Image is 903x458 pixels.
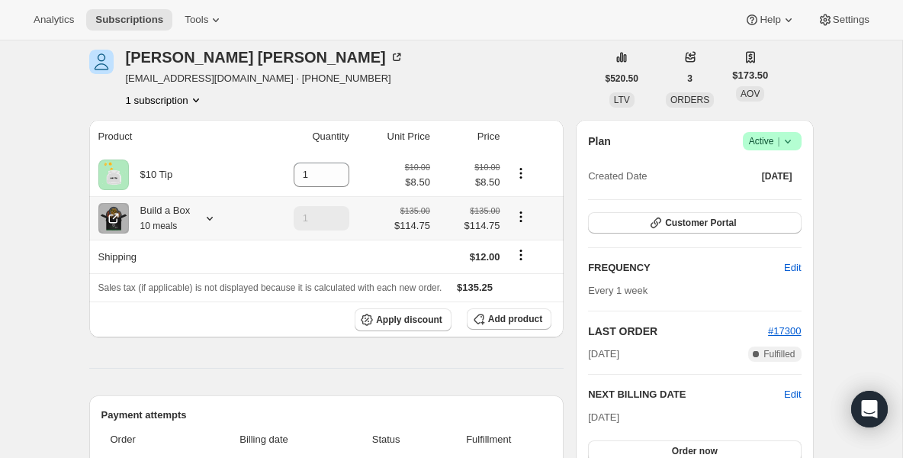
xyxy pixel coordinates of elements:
[435,120,505,153] th: Price
[457,282,493,293] span: $135.25
[140,221,178,231] small: 10 meals
[762,170,792,182] span: [DATE]
[86,9,172,31] button: Subscriptions
[741,89,760,99] span: AOV
[129,203,191,234] div: Build a Box
[775,256,810,280] button: Edit
[588,285,648,296] span: Every 1 week
[355,308,452,331] button: Apply discount
[439,218,500,234] span: $114.75
[185,14,208,26] span: Tools
[768,325,801,337] a: #17300
[89,240,253,273] th: Shipping
[687,73,693,85] span: 3
[470,251,500,263] span: $12.00
[191,432,337,447] span: Billing date
[376,314,442,326] span: Apply discount
[588,169,647,184] span: Created Date
[606,73,638,85] span: $520.50
[405,163,430,172] small: $10.00
[34,14,74,26] span: Analytics
[101,423,187,456] th: Order
[126,92,204,108] button: Product actions
[98,160,129,190] img: product img
[98,282,442,293] span: Sales tax (if applicable) is not displayed because it is calculated with each new order.
[735,9,805,31] button: Help
[833,14,869,26] span: Settings
[760,14,780,26] span: Help
[24,9,83,31] button: Analytics
[588,260,784,276] h2: FREQUENCY
[126,71,404,86] span: [EMAIL_ADDRESS][DOMAIN_NAME] · [PHONE_NUMBER]
[488,313,542,325] span: Add product
[89,120,253,153] th: Product
[672,445,718,457] span: Order now
[509,165,533,182] button: Product actions
[665,217,736,229] span: Customer Portal
[467,308,551,330] button: Add product
[175,9,233,31] button: Tools
[405,175,430,190] span: $8.50
[763,348,795,360] span: Fulfilled
[95,14,163,26] span: Subscriptions
[253,120,354,153] th: Quantity
[614,95,630,105] span: LTV
[400,206,430,215] small: $135.00
[509,208,533,225] button: Product actions
[588,212,801,234] button: Customer Portal
[126,50,404,65] div: [PERSON_NAME] [PERSON_NAME]
[777,135,779,147] span: |
[588,324,768,339] h2: LAST ORDER
[474,163,500,172] small: $10.00
[439,175,500,190] span: $8.50
[129,167,173,182] div: $10 Tip
[588,387,784,402] h2: NEXT BILLING DATE
[588,347,619,362] span: [DATE]
[588,134,611,149] h2: Plan
[732,68,768,83] span: $173.50
[98,203,129,234] img: product img
[784,260,801,276] span: Edit
[101,408,552,423] h2: Payment attempts
[749,134,795,149] span: Active
[678,68,702,89] button: 3
[753,166,802,187] button: [DATE]
[435,432,542,447] span: Fulfillment
[670,95,709,105] span: ORDERS
[768,324,801,339] button: #17300
[89,50,114,74] span: Nicole McTaggart
[470,206,500,215] small: $135.00
[851,391,888,427] div: Open Intercom Messenger
[808,9,879,31] button: Settings
[596,68,648,89] button: $520.50
[509,247,533,263] button: Shipping actions
[346,432,426,447] span: Status
[354,120,435,153] th: Unit Price
[588,411,619,423] span: [DATE]
[784,387,801,402] button: Edit
[394,218,430,234] span: $114.75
